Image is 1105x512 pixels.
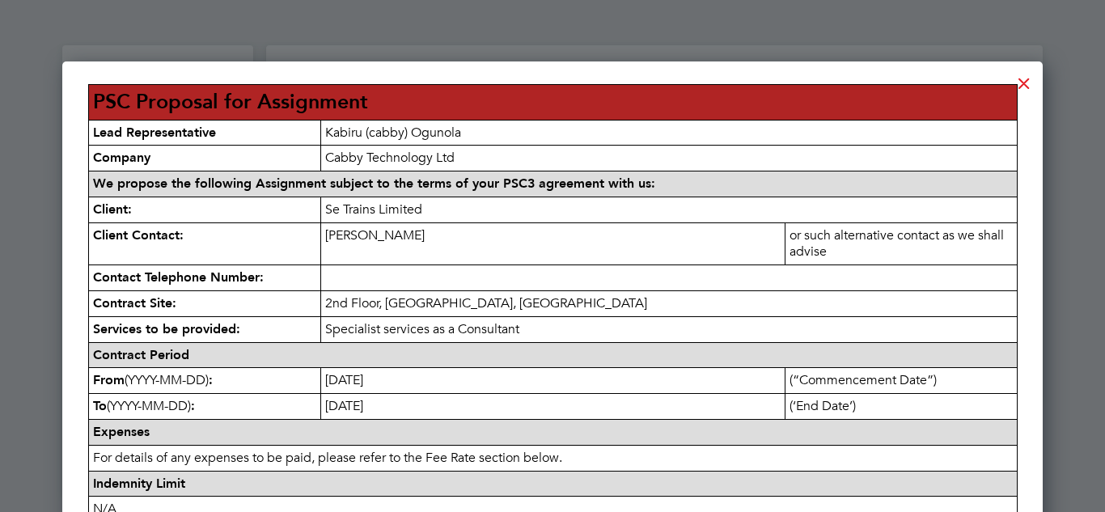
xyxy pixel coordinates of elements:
[93,125,216,140] strong: Lead Representative
[321,121,1017,146] p: Kabiru (cabby) Ogunola
[93,347,189,362] strong: Contract Period
[93,398,107,413] strong: To
[93,321,240,336] strong: Services to be provided:
[191,398,195,413] strong: :
[89,368,320,393] p: (YYYY-MM-DD)
[93,90,368,113] strong: PSC Proposal for Assignment
[321,394,785,419] p: [DATE]
[93,372,125,387] strong: From
[321,223,785,248] p: [PERSON_NAME]
[321,197,1017,222] p: Se Trains Limited
[93,424,150,439] strong: Expenses
[93,269,264,285] strong: Contact Telephone Number:
[321,291,1017,316] p: 2nd Floor, [GEOGRAPHIC_DATA], [GEOGRAPHIC_DATA]
[321,146,1017,171] p: Cabby Technology Ltd
[785,394,1017,419] p: (‘End Date’)
[209,372,213,387] strong: :
[93,295,176,311] strong: Contract Site:
[93,201,132,217] strong: Client:
[93,150,150,165] strong: Company
[93,176,655,191] strong: We propose the following Assignment subject to the terms of your PSC3 agreement with us:
[785,368,1017,393] p: (“Commencement Date”)
[89,394,320,419] p: (YYYY-MM-DD)
[93,227,184,243] strong: Client Contact:
[89,446,1017,471] p: For details of any expenses to be paid, please refer to the Fee Rate section below.
[321,368,785,393] p: [DATE]
[321,317,1017,342] p: Specialist services as a Consultant
[93,476,185,491] strong: Indemnity Limit
[785,223,1017,265] p: or such alternative contact as we shall advise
